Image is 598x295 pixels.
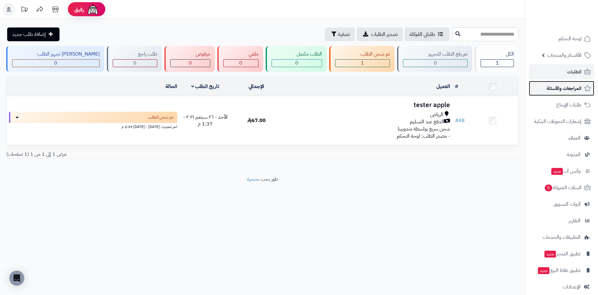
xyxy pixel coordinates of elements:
[106,46,163,72] a: طلب راجع 0
[170,51,210,58] div: مرفوض
[7,27,59,41] a: إضافة طلب جديد
[74,6,84,13] span: رفيق
[335,51,390,58] div: تم شحن الطلب
[338,31,350,38] span: تصفية
[224,60,258,67] div: 0
[568,134,581,142] span: العملاء
[17,3,32,17] a: تحديثات المنصة
[529,114,594,129] a: إشعارات التحويلات البنكية
[544,249,581,258] span: تطبيق المتجر
[455,83,458,90] a: #
[410,31,435,38] span: طلباتي المُوكلة
[12,51,100,58] div: [PERSON_NAME] تجهيز الطلب
[547,84,581,93] span: المراجعات والأسئلة
[403,51,467,58] div: تم رفع الطلب للتجهيز
[171,60,210,67] div: 0
[529,97,594,112] a: طلبات الإرجاع
[529,246,594,261] a: تطبيق المتجرجديد
[165,83,177,90] a: الحالة
[529,147,594,162] a: المدونة
[529,197,594,212] a: أدوات التسويق
[325,27,355,41] button: تصفية
[538,267,549,274] span: جديد
[12,60,99,67] div: 0
[189,59,192,67] span: 0
[371,31,398,38] span: تصدير الطلبات
[534,117,581,126] span: إشعارات التحويلات البنكية
[133,59,136,67] span: 0
[556,14,592,27] img: logo-2.png
[473,46,520,72] a: الكل1
[567,67,581,76] span: الطلبات
[434,59,437,67] span: 0
[545,184,553,192] span: 5
[216,46,264,72] a: ملغي 0
[357,27,403,41] a: تصدير الطلبات
[295,59,298,67] span: 0
[543,233,581,242] span: التطبيقات والخدمات
[247,175,258,183] a: متجرة
[54,59,57,67] span: 0
[567,150,581,159] span: المدونة
[569,216,581,225] span: التقارير
[272,51,322,58] div: الطلب مكتمل
[398,125,450,133] span: شحن سريع بواسطة مندوبينا
[430,111,443,118] span: الرياض
[547,51,581,60] span: الأقسام والمنتجات
[247,117,266,124] span: 67.00
[9,271,24,286] div: Open Intercom Messenger
[529,279,594,294] a: الإعدادات
[113,51,157,58] div: طلب راجع
[396,46,473,72] a: تم رفع الطلب للتجهيز 0
[191,83,220,90] a: تاريخ الطلب
[537,266,581,275] span: تطبيق نقاط البيع
[529,130,594,145] a: العملاء
[556,101,581,109] span: طلبات الإرجاع
[264,46,328,72] a: الطلب مكتمل 0
[529,213,594,228] a: التقارير
[5,46,106,72] a: [PERSON_NAME] تجهيز الطلب 0
[272,60,322,67] div: 0
[87,3,99,16] img: ai-face.png
[529,230,594,245] a: التطبيقات والخدمات
[361,59,364,67] span: 1
[12,31,46,38] span: إضافة طلب جديد
[249,83,264,90] a: الإجمالي
[163,46,216,72] a: مرفوض 0
[481,51,514,58] div: الكل
[544,183,581,192] span: السلات المتروكة
[285,101,450,109] h3: tester apple
[183,113,228,128] span: الأحد - ٢٦ سبتمبر ٢٠٢١ - 1:37 م
[405,27,449,41] a: طلباتي المُوكلة
[436,83,450,90] a: العميل
[551,167,581,175] span: وآتس آب
[544,251,556,258] span: جديد
[282,96,453,145] td: - مصدر الطلب: لوحة التحكم
[2,151,263,158] div: عرض 1 إلى 1 من 1 (1 صفحات)
[455,117,458,124] span: #
[496,59,499,67] span: 1
[335,60,390,67] div: 1
[563,283,581,291] span: الإعدادات
[529,81,594,96] a: المراجعات والأسئلة
[558,34,581,43] span: لوحة التحكم
[9,123,177,130] div: اخر تحديث: [DATE] - [DATE] 2:39 م
[529,164,594,179] a: وآتس آبجديد
[403,60,467,67] div: 0
[410,118,444,125] span: الدفع عند التسليم
[529,64,594,79] a: الطلبات
[148,114,173,120] span: تم شحن الطلب
[113,60,157,67] div: 0
[455,117,465,124] a: #48
[529,263,594,278] a: تطبيق نقاط البيعجديد
[328,46,396,72] a: تم شحن الطلب 1
[223,51,259,58] div: ملغي
[239,59,242,67] span: 0
[529,180,594,195] a: السلات المتروكة5
[529,31,594,46] a: لوحة التحكم
[551,168,563,175] span: جديد
[553,200,581,209] span: أدوات التسويق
